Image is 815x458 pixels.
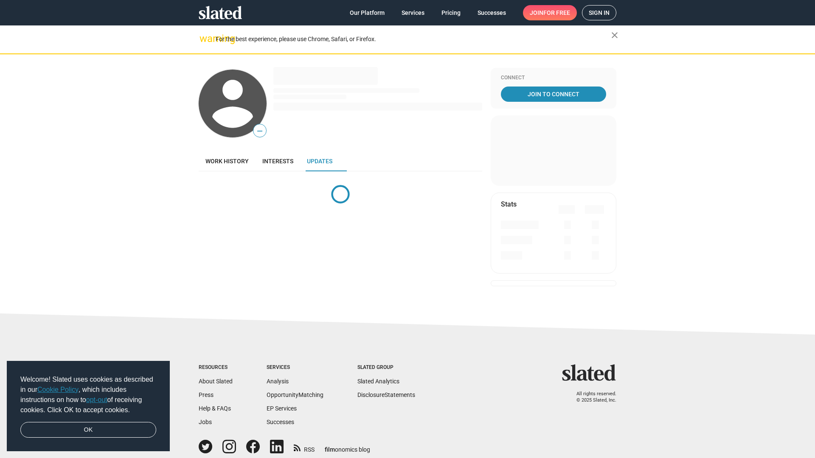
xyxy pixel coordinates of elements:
a: Services [395,5,431,20]
a: Joinfor free [523,5,577,20]
a: Help & FAQs [199,405,231,412]
a: Successes [267,419,294,425]
a: Pricing [435,5,467,20]
a: Our Platform [343,5,391,20]
a: DisclosureStatements [357,391,415,398]
span: Services [402,5,424,20]
a: dismiss cookie message [20,422,156,438]
span: Join [530,5,570,20]
span: Updates [307,158,332,165]
span: Pricing [441,5,461,20]
span: — [253,126,266,137]
a: opt-out [86,396,107,403]
a: Cookie Policy [37,386,79,393]
a: Interests [256,151,300,171]
a: About Slated [199,378,233,385]
a: EP Services [267,405,297,412]
p: All rights reserved. © 2025 Slated, Inc. [568,391,616,403]
a: Jobs [199,419,212,425]
mat-icon: close [610,30,620,40]
span: Join To Connect [503,87,604,102]
span: film [325,446,335,453]
div: cookieconsent [7,361,170,452]
a: Slated Analytics [357,378,399,385]
a: Join To Connect [501,87,606,102]
span: Welcome! Slated uses cookies as described in our , which includes instructions on how to of recei... [20,374,156,415]
a: Analysis [267,378,289,385]
a: RSS [294,441,315,454]
mat-card-title: Stats [501,200,517,209]
mat-icon: warning [200,34,210,44]
span: Interests [262,158,293,165]
div: For the best experience, please use Chrome, Safari, or Firefox. [216,34,611,45]
a: Press [199,391,214,398]
span: for free [543,5,570,20]
span: Sign in [589,6,610,20]
a: Work history [199,151,256,171]
div: Services [267,364,323,371]
span: Successes [478,5,506,20]
span: Work history [205,158,249,165]
a: Sign in [582,5,616,20]
a: filmonomics blog [325,439,370,454]
span: Our Platform [350,5,385,20]
a: Updates [300,151,339,171]
div: Slated Group [357,364,415,371]
a: Successes [471,5,513,20]
div: Resources [199,364,233,371]
div: Connect [501,75,606,81]
a: OpportunityMatching [267,391,323,398]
